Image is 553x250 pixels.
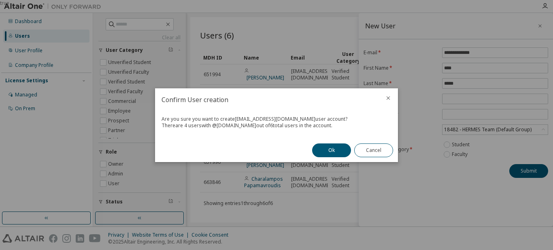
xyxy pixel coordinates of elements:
[162,122,391,129] div: There are 4 users with @ [DOMAIN_NAME] out of 6 total users in the account.
[155,88,379,111] h2: Confirm User creation
[312,143,351,157] button: Ok
[385,95,391,101] button: close
[162,116,391,122] div: Are you sure you want to create [EMAIL_ADDRESS][DOMAIN_NAME] user account?
[354,143,393,157] button: Cancel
